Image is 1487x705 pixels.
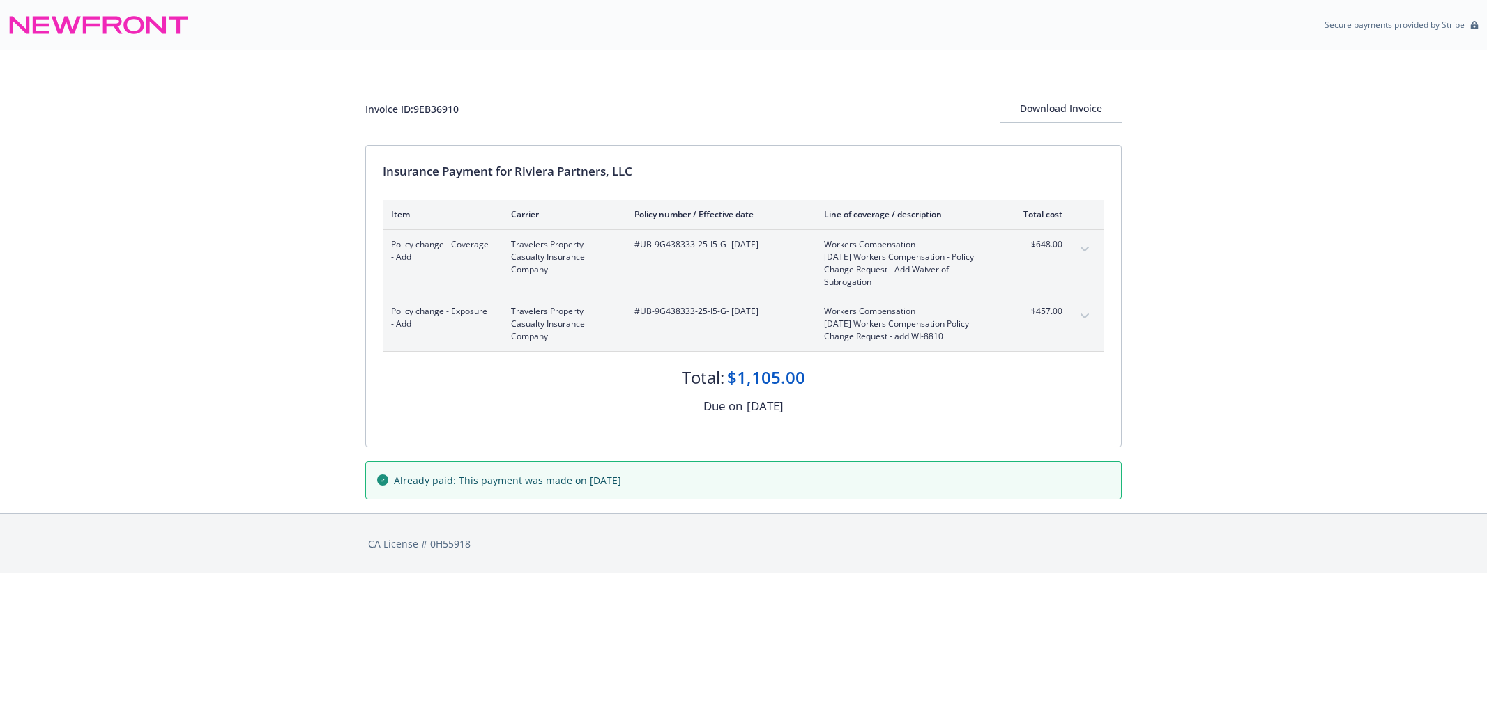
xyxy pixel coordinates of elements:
div: Insurance Payment for Riviera Partners, LLC [383,162,1104,180]
span: Workers Compensation [824,238,988,251]
div: Line of coverage / description [824,208,988,220]
div: Carrier [511,208,612,220]
button: expand content [1074,238,1096,261]
span: Workers Compensation [824,305,988,318]
div: CA License # 0H55918 [368,536,1119,551]
span: Policy change - Exposure - Add [391,305,489,330]
div: Total cost [1010,208,1062,220]
span: Travelers Property Casualty Insurance Company [511,238,612,276]
span: $648.00 [1010,238,1062,251]
span: #UB-9G438333-25-I5-G - [DATE] [634,238,802,251]
span: Workers Compensation[DATE] Workers Compensation Policy Change Request - add WI-8810 [824,305,988,343]
div: Due on [703,397,742,415]
span: Travelers Property Casualty Insurance Company [511,305,612,343]
span: #UB-9G438333-25-I5-G - [DATE] [634,305,802,318]
span: Policy change - Coverage - Add [391,238,489,263]
div: Download Invoice [1000,95,1122,122]
p: Secure payments provided by Stripe [1325,19,1465,31]
span: $457.00 [1010,305,1062,318]
span: [DATE] Workers Compensation Policy Change Request - add WI-8810 [824,318,988,343]
span: Already paid: This payment was made on [DATE] [394,473,621,488]
span: [DATE] Workers Compensation - Policy Change Request - Add Waiver of Subrogation [824,251,988,288]
div: Policy change - Exposure - AddTravelers Property Casualty Insurance Company#UB-9G438333-25-I5-G- ... [383,297,1104,351]
span: Workers Compensation[DATE] Workers Compensation - Policy Change Request - Add Waiver of Subrogation [824,238,988,288]
div: Item [391,208,489,220]
div: $1,105.00 [727,366,805,389]
div: Policy number / Effective date [634,208,802,220]
div: Total: [682,366,724,389]
button: Download Invoice [1000,95,1122,123]
button: expand content [1074,305,1096,327]
div: Policy change - Coverage - AddTravelers Property Casualty Insurance Company#UB-9G438333-25-I5-G- ... [383,230,1104,297]
div: [DATE] [747,397,784,415]
div: Invoice ID: 9EB36910 [365,102,459,116]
